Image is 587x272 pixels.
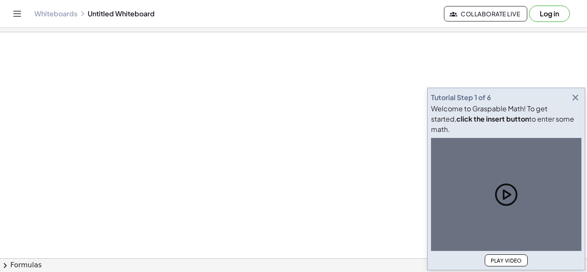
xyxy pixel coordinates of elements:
div: Tutorial Step 1 of 6 [431,92,491,103]
div: Welcome to Graspable Math! To get started, to enter some math. [431,104,581,134]
button: Collaborate Live [444,6,527,21]
b: click the insert button [456,114,529,123]
a: Whiteboards [34,9,77,18]
button: Log in [529,6,570,22]
span: Play Video [490,257,522,264]
button: Play Video [485,254,528,266]
button: Toggle navigation [10,7,24,21]
span: Collaborate Live [451,10,520,18]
